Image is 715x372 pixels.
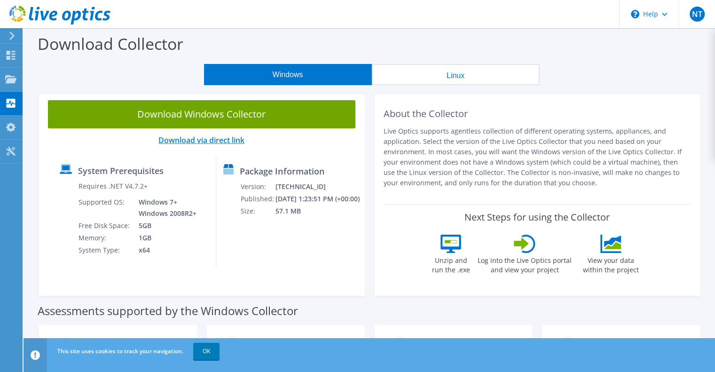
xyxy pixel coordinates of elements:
[78,220,132,232] td: Free Disk Space:
[79,182,148,191] label: Requires .NET V4.7.2+
[631,10,639,18] svg: \n
[275,181,361,193] td: [TECHNICAL_ID]
[204,64,372,85] button: Windows
[78,232,132,244] td: Memory:
[384,108,691,119] h2: About the Collector
[477,253,572,275] label: Log into the Live Optics portal and view your project
[577,253,644,275] label: View your data within the project
[690,7,705,22] span: NT
[193,343,220,360] a: OK
[48,100,355,128] a: Download Windows Collector
[384,126,691,188] p: Live Optics supports agentless collection of different operating systems, appliances, and applica...
[158,135,244,145] a: Download via direct link
[240,181,275,193] td: Version:
[275,205,361,217] td: 57.1 MB
[275,193,361,205] td: [DATE] 1:23:51 PM (+00:00)
[78,244,132,256] td: System Type:
[38,306,298,316] label: Assessments supported by the Windows Collector
[429,253,472,275] label: Unzip and run the .exe
[240,166,324,176] label: Package Information
[78,196,132,220] td: Supported OS:
[372,64,540,85] button: Linux
[132,196,198,220] td: Windows 7+ Windows 2008R2+
[240,193,275,205] td: Published:
[132,232,198,244] td: 1GB
[240,205,275,217] td: Size:
[57,347,183,355] span: This site uses cookies to track your navigation.
[132,220,198,232] td: 5GB
[464,212,610,223] label: Next Steps for using the Collector
[132,244,198,256] td: x64
[38,33,183,55] label: Download Collector
[78,166,164,175] label: System Prerequisites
